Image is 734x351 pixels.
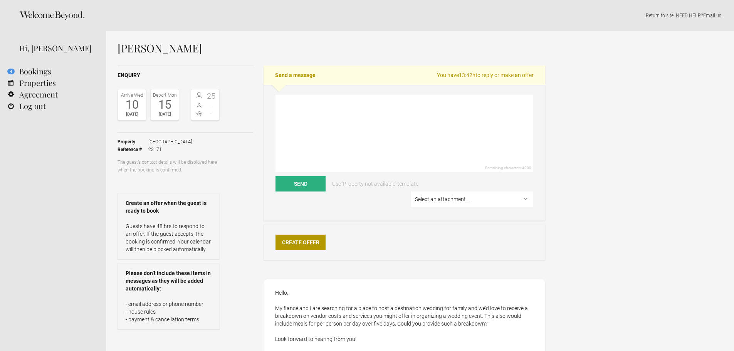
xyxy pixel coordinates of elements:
p: | NEED HELP? . [118,12,722,19]
span: [GEOGRAPHIC_DATA] [148,138,192,146]
p: - email address or phone number - house rules - payment & cancellation terms [126,300,212,323]
strong: Reference # [118,146,148,153]
span: 22171 [148,146,192,153]
button: Send [275,176,326,191]
div: 10 [120,99,144,111]
p: Guests have 48 hrs to respond to an offer. If the guest accepts, the booking is confirmed. Your c... [126,222,212,253]
h2: Send a message [264,65,545,85]
p: The guest’s contact details will be displayed here when the booking is confirmed. [118,158,220,174]
flynt-countdown: 13:42h [459,72,475,78]
span: - [205,110,218,118]
h2: Enquiry [118,71,253,79]
a: Email us [703,12,721,18]
span: 25 [205,92,218,100]
span: You have to reply or make an offer [437,71,534,79]
strong: Please don’t include these items in messages as they will be added automatically: [126,269,212,292]
div: Arrive Wed [120,91,144,99]
a: Create Offer [275,235,326,250]
span: - [205,101,218,109]
div: [DATE] [153,111,177,118]
strong: Property [118,138,148,146]
div: Hi, [PERSON_NAME] [19,42,94,54]
h1: [PERSON_NAME] [118,42,545,54]
a: Use 'Property not available' template [327,176,424,191]
div: Depart Mon [153,91,177,99]
div: [DATE] [120,111,144,118]
a: Return to site [646,12,674,18]
flynt-notification-badge: 4 [7,69,15,74]
strong: Create an offer when the guest is ready to book [126,199,212,215]
div: 15 [153,99,177,111]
